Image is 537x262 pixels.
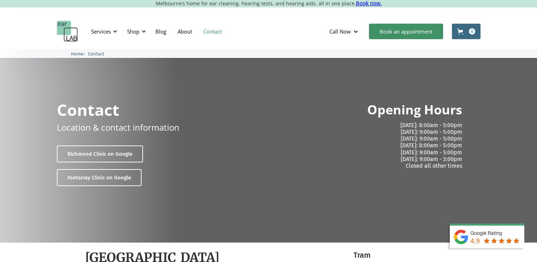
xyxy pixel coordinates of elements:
h1: Contact [57,102,119,118]
div: Call Now [324,21,365,42]
h2: Opening Hours [367,102,462,118]
a: Book an appointment [369,24,443,39]
a: Home [71,50,83,57]
li: 〉 [71,50,88,58]
div: Call Now [329,28,351,35]
a: Contact [88,50,104,57]
a: Footscray Clinic on Google [57,169,142,186]
a: Open cart [452,24,481,39]
div: Shop [127,28,139,35]
span: Contact [88,51,104,56]
a: home [57,21,78,42]
div: Services [87,21,119,42]
a: Contact [198,21,227,42]
p: Location & contact information [57,121,179,133]
a: Richmond Clinic on Google [57,145,143,162]
div: Tram [272,250,452,261]
a: About [172,21,198,42]
div: Shop [123,21,148,42]
a: Blog [150,21,172,42]
div: Services [91,28,111,35]
p: [DATE]: 8:00am - 5:00pm [DATE]: 9:00am - 5:00pm [DATE]: 9:00am - 5:00pm [DATE]: 8:00am - 5:00pm [... [274,122,462,169]
span: Home [71,51,83,56]
div: 0 [469,28,475,35]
